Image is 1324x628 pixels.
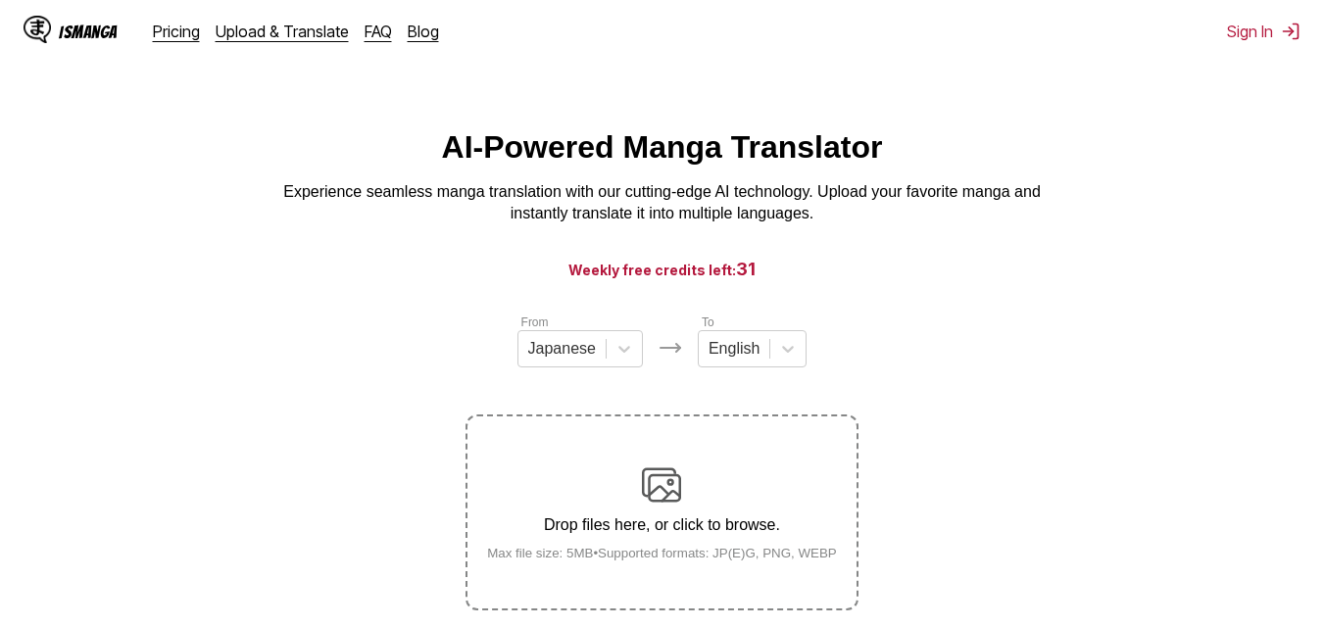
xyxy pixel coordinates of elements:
[471,516,853,534] p: Drop files here, or click to browse.
[59,23,118,41] div: IsManga
[471,546,853,560] small: Max file size: 5MB • Supported formats: JP(E)G, PNG, WEBP
[659,336,682,360] img: Languages icon
[442,129,883,166] h1: AI-Powered Manga Translator
[702,315,714,329] label: To
[47,257,1277,281] h3: Weekly free credits left:
[216,22,349,41] a: Upload & Translate
[521,315,549,329] label: From
[408,22,439,41] a: Blog
[153,22,200,41] a: Pricing
[365,22,392,41] a: FAQ
[1281,22,1300,41] img: Sign out
[270,181,1054,225] p: Experience seamless manga translation with our cutting-edge AI technology. Upload your favorite m...
[24,16,51,43] img: IsManga Logo
[24,16,153,47] a: IsManga LogoIsManga
[1227,22,1300,41] button: Sign In
[736,259,756,279] span: 31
